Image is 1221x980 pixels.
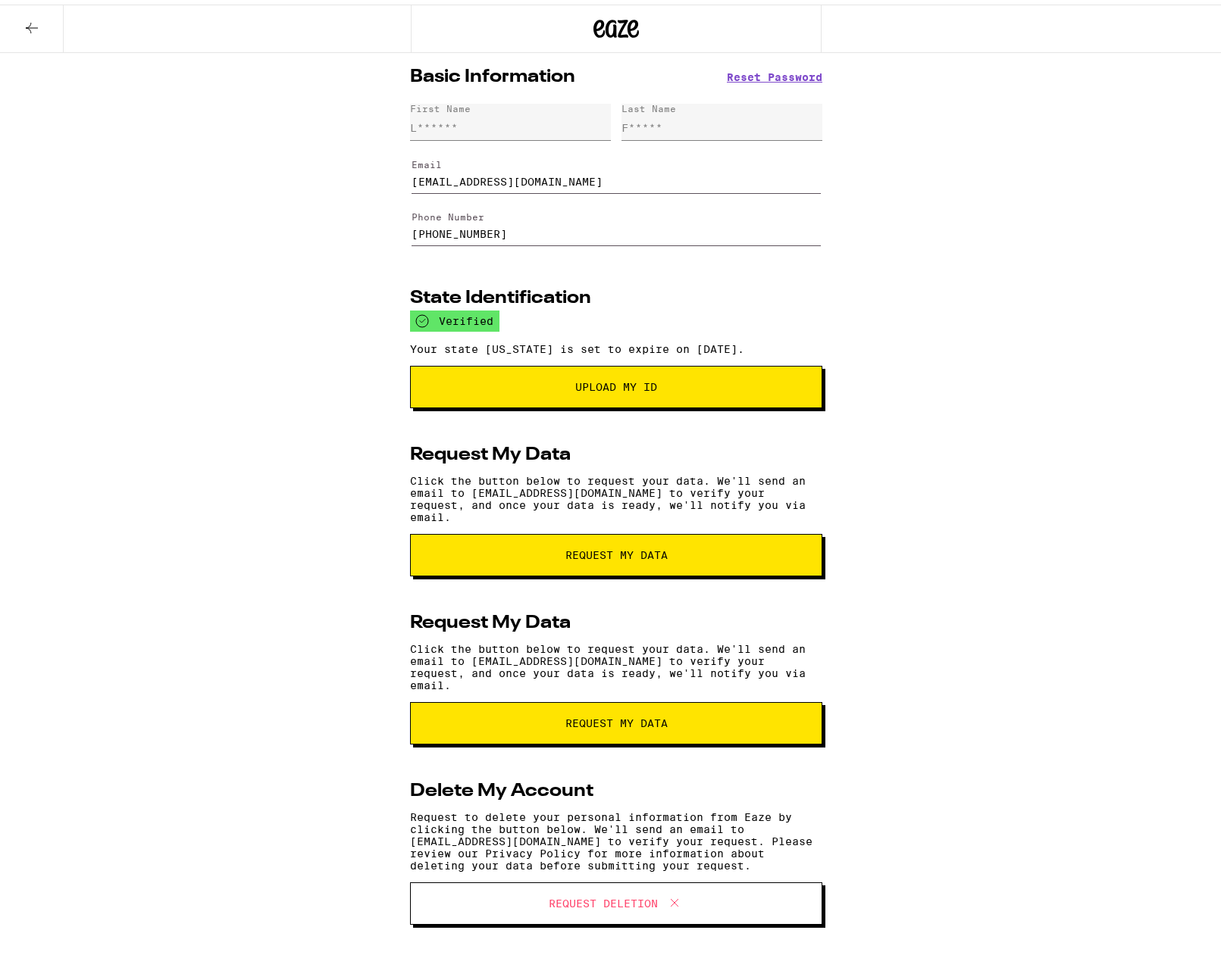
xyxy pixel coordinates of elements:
form: Edit Email Address [410,142,822,195]
button: request my data [410,529,822,572]
h2: Delete My Account [410,778,593,796]
button: Reset Password [727,67,822,78]
p: Click the button below to request your data. We'll send an email to [EMAIL_ADDRESS][DOMAIN_NAME] ... [410,470,822,519]
p: Request to delete your personal information from Eaze by clicking the button below. We'll send an... [410,807,822,867]
span: Upload My ID [575,377,657,388]
h2: Request My Data [410,442,571,460]
button: request my data [410,698,822,740]
h2: Request My Data [410,610,571,628]
p: Your state [US_STATE] is set to expire on [DATE]. [410,339,822,351]
span: Request Deletion [549,894,658,904]
label: Phone Number [412,208,484,217]
form: Edit Phone Number [410,195,822,248]
h2: State Identification [410,285,591,303]
h2: Basic Information [410,64,575,82]
span: request my data [565,713,668,724]
div: verified [410,306,499,327]
button: Upload My ID [410,361,822,404]
div: First Name [410,99,471,109]
button: Request Deletion [410,878,822,920]
div: Last Name [621,99,676,109]
label: Email [412,155,442,165]
p: Click the button below to request your data. We'll send an email to [EMAIL_ADDRESS][DOMAIN_NAME] ... [410,638,822,687]
span: request my data [565,545,668,556]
